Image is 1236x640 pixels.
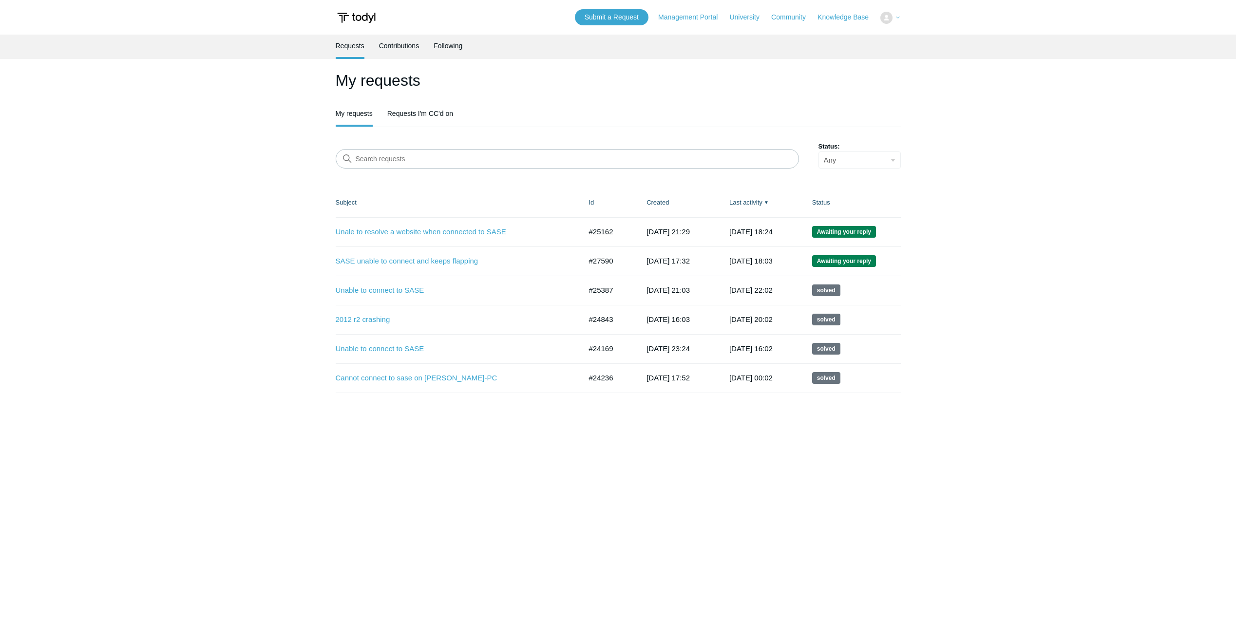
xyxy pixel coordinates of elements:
time: 2025-06-09T21:03:25+00:00 [647,286,690,294]
span: This request has been solved [812,314,840,325]
label: Status: [818,142,901,151]
a: Last activity▼ [729,199,762,206]
time: 2025-06-08T20:02:11+00:00 [729,315,773,323]
th: Status [802,188,901,217]
span: We are waiting for you to respond [812,255,876,267]
td: #25162 [579,217,637,246]
input: Search requests [336,149,799,169]
span: This request has been solved [812,284,840,296]
span: We are waiting for you to respond [812,226,876,238]
h1: My requests [336,69,901,92]
a: Contributions [379,35,419,57]
a: Requests I'm CC'd on [387,102,453,125]
td: #24236 [579,363,637,393]
span: This request has been solved [812,372,840,384]
a: Created [647,199,669,206]
a: Cannot connect to sase on [PERSON_NAME]-PC [336,373,567,384]
time: 2025-05-13T16:03:52+00:00 [647,315,690,323]
time: 2025-04-09T23:24:54+00:00 [647,344,690,353]
span: This request has been solved [812,343,840,355]
a: 2012 r2 crashing [336,314,567,325]
a: Submit a Request [575,9,648,25]
a: University [729,12,769,22]
td: #27590 [579,246,637,276]
time: 2025-08-25T18:03:30+00:00 [729,257,773,265]
th: Subject [336,188,579,217]
time: 2025-04-14T17:52:14+00:00 [647,374,690,382]
a: Unable to connect to SASE [336,285,567,296]
a: Management Portal [658,12,727,22]
a: Following [434,35,462,57]
time: 2025-08-21T17:32:08+00:00 [647,257,690,265]
a: Unale to resolve a website when connected to SASE [336,226,567,238]
a: Requests [336,35,364,57]
time: 2025-05-28T21:29:36+00:00 [647,227,690,236]
td: #25387 [579,276,637,305]
span: ▼ [764,199,769,206]
a: Community [771,12,816,22]
a: Unable to connect to SASE [336,343,567,355]
time: 2025-08-26T18:24:37+00:00 [729,227,773,236]
th: Id [579,188,637,217]
a: Knowledge Base [818,12,878,22]
img: Todyl Support Center Help Center home page [336,9,377,27]
time: 2025-05-06T00:02:05+00:00 [729,374,773,382]
td: #24843 [579,305,637,334]
a: SASE unable to connect and keeps flapping [336,256,567,267]
time: 2025-06-29T22:02:06+00:00 [729,286,773,294]
td: #24169 [579,334,637,363]
a: My requests [336,102,373,125]
time: 2025-05-21T16:02:28+00:00 [729,344,773,353]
